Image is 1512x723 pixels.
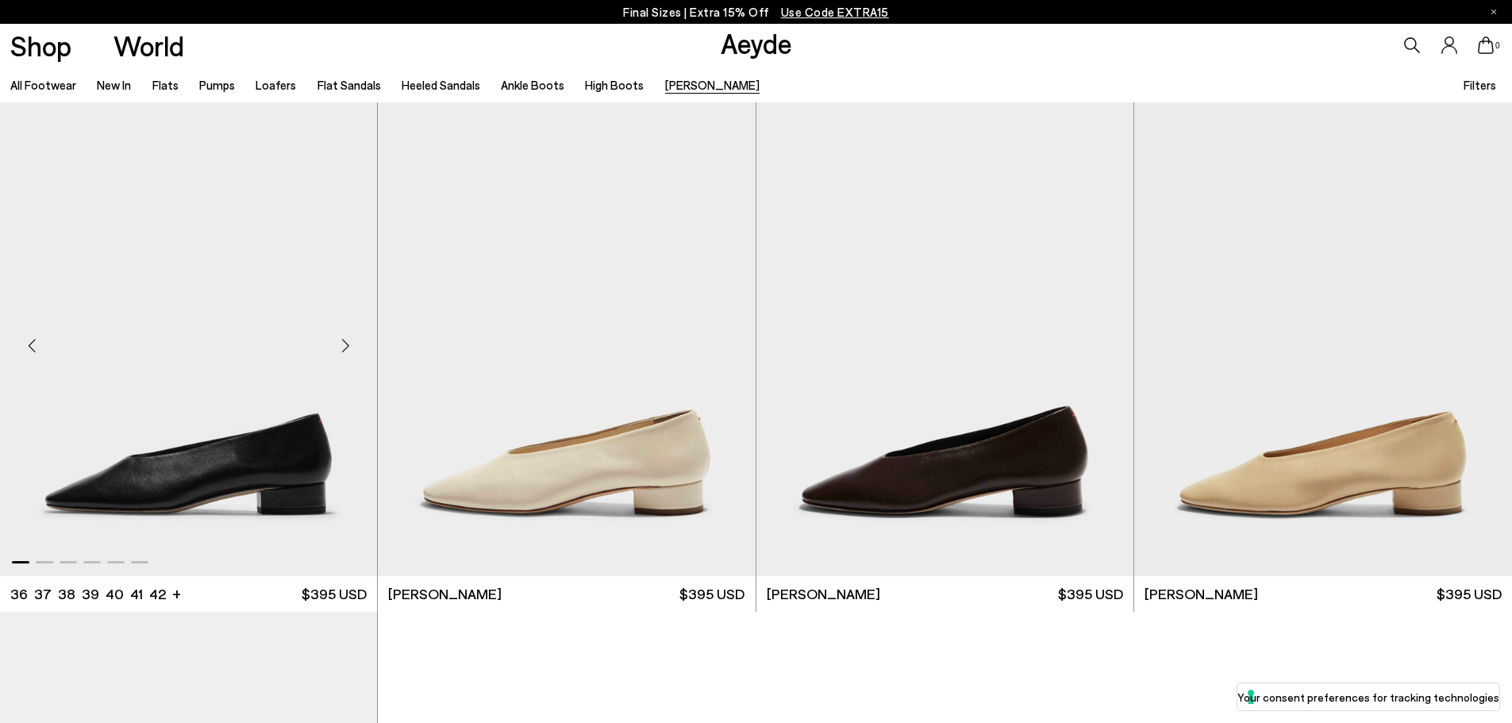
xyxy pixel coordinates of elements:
[10,32,71,60] a: Shop
[113,32,184,60] a: World
[1464,78,1496,92] span: Filters
[10,584,28,604] li: 36
[321,322,369,370] div: Next slide
[585,78,644,92] a: High Boots
[199,78,235,92] a: Pumps
[756,576,1133,612] a: [PERSON_NAME] $395 USD
[1478,37,1494,54] a: 0
[388,584,502,604] span: [PERSON_NAME]
[10,78,76,92] a: All Footwear
[665,78,760,92] a: [PERSON_NAME]
[172,583,181,604] li: +
[317,78,381,92] a: Flat Sandals
[152,78,179,92] a: Flats
[377,102,754,576] img: Delia Low-Heeled Ballet Pumps
[1145,584,1258,604] span: [PERSON_NAME]
[106,584,124,604] li: 40
[721,26,792,60] a: Aeyde
[302,584,367,604] span: $395 USD
[8,322,56,370] div: Previous slide
[1134,576,1512,612] a: [PERSON_NAME] $395 USD
[58,584,75,604] li: 38
[679,584,744,604] span: $395 USD
[781,5,889,19] span: Navigate to /collections/ss25-final-sizes
[256,78,296,92] a: Loafers
[1437,584,1502,604] span: $395 USD
[756,102,1133,576] img: Delia Low-Heeled Ballet Pumps
[501,78,564,92] a: Ankle Boots
[10,584,161,604] ul: variant
[378,576,755,612] a: [PERSON_NAME] $395 USD
[1237,689,1499,706] label: Your consent preferences for tracking technologies
[767,584,880,604] span: [PERSON_NAME]
[1134,102,1512,576] img: Delia Low-Heeled Ballet Pumps
[149,584,166,604] li: 42
[82,584,99,604] li: 39
[402,78,480,92] a: Heeled Sandals
[1494,41,1502,50] span: 0
[34,584,52,604] li: 37
[97,78,131,92] a: New In
[623,2,889,22] p: Final Sizes | Extra 15% Off
[1237,683,1499,710] button: Your consent preferences for tracking technologies
[378,102,755,576] img: Delia Low-Heeled Ballet Pumps
[377,102,754,576] div: 2 / 6
[130,584,143,604] li: 41
[1058,584,1123,604] span: $395 USD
